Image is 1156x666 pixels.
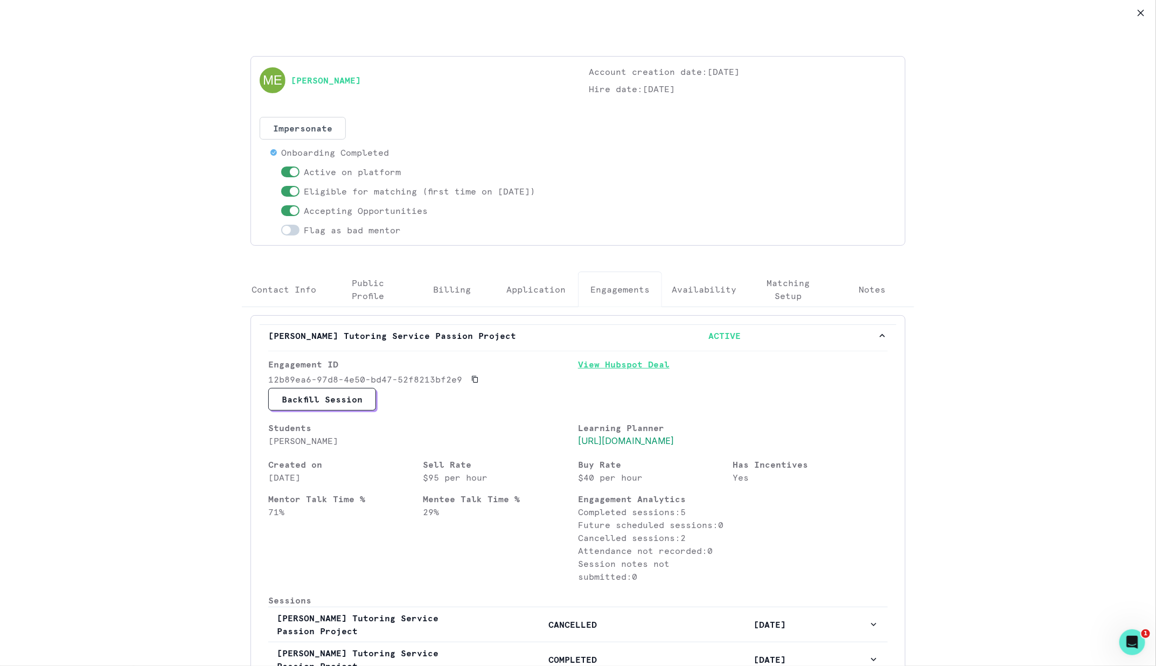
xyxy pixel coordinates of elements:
[433,283,471,296] p: Billing
[578,421,888,434] p: Learning Planner
[578,531,733,544] p: Cancelled sessions: 2
[506,283,566,296] p: Application
[281,146,389,159] p: Onboarding Completed
[755,276,821,302] p: Matching Setup
[268,329,573,342] p: [PERSON_NAME] Tutoring Service Passion Project
[268,594,888,607] p: Sessions
[423,492,579,505] p: Mentee Talk Time %
[578,458,733,471] p: Buy Rate
[578,544,733,557] p: Attendance not recorded: 0
[268,492,423,505] p: Mentor Talk Time %
[268,358,578,371] p: Engagement ID
[578,518,733,531] p: Future scheduled sessions: 0
[423,458,579,471] p: Sell Rate
[252,283,316,296] p: Contact Info
[578,435,674,446] a: [URL][DOMAIN_NAME]
[578,557,733,583] p: Session notes not submitted: 0
[733,471,888,484] p: Yes
[589,82,896,95] p: Hire date: [DATE]
[268,373,462,386] p: 12b89ea6-97d8-4e50-bd47-52f8213bf2e9
[268,434,578,447] p: [PERSON_NAME]
[466,371,484,388] button: Copied to clipboard
[304,185,535,198] p: Eligible for matching (first time on [DATE])
[268,388,376,411] button: Backfill Session
[1141,629,1150,638] span: 1
[733,458,888,471] p: Has Incentives
[423,471,579,484] p: $95 per hour
[304,224,401,237] p: Flag as bad mentor
[260,325,896,346] button: [PERSON_NAME] Tutoring Service Passion ProjectACTIVE
[589,65,896,78] p: Account creation date: [DATE]
[578,471,733,484] p: $40 per hour
[268,505,423,518] p: 71 %
[260,67,285,93] img: svg
[474,653,671,666] p: COMPLETED
[474,618,671,631] p: CANCELLED
[304,165,401,178] p: Active on platform
[1132,4,1150,22] button: Close
[672,283,736,296] p: Availability
[291,74,361,87] a: [PERSON_NAME]
[573,329,877,342] p: ACTIVE
[260,117,346,140] button: Impersonate
[268,421,578,434] p: Students
[578,505,733,518] p: Completed sessions: 5
[335,276,401,302] p: Public Profile
[268,458,423,471] p: Created on
[671,618,868,631] p: [DATE]
[578,492,733,505] p: Engagement Analytics
[304,204,428,217] p: Accepting Opportunities
[1119,629,1145,655] iframe: Intercom live chat
[277,612,474,637] p: [PERSON_NAME] Tutoring Service Passion Project
[590,283,650,296] p: Engagements
[268,471,423,484] p: [DATE]
[423,505,579,518] p: 29 %
[268,607,888,642] button: [PERSON_NAME] Tutoring Service Passion ProjectCANCELLED[DATE]
[671,653,868,666] p: [DATE]
[578,358,888,388] a: View Hubspot Deal
[859,283,886,296] p: Notes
